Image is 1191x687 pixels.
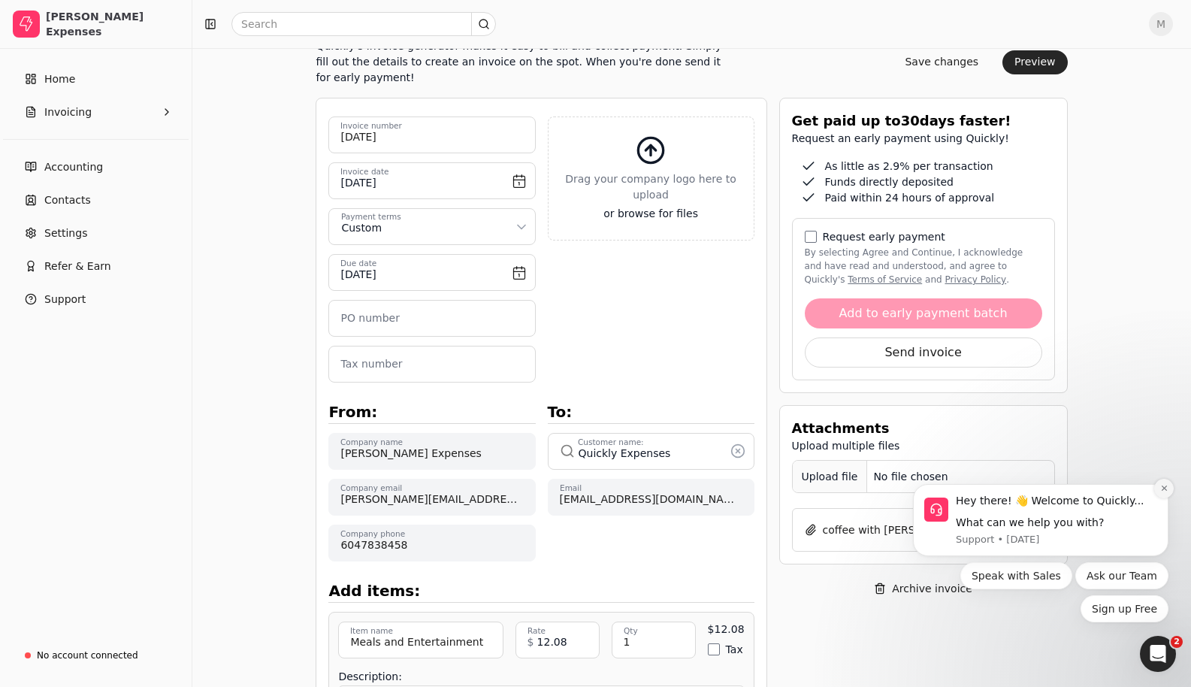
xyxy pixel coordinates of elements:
div: $12.08 [708,622,745,637]
div: Funds directly deposited [801,174,1046,190]
div: Add items: [328,580,754,603]
iframe: Intercom notifications message [890,401,1191,646]
label: Tax [726,644,743,655]
label: Company name [340,437,403,449]
iframe: Intercom live chat [1140,636,1176,672]
a: privacy-policy [945,274,1006,285]
label: By selecting Agree and Continue, I acknowledge and have read and understood, and agree to Quickly... [805,246,1042,286]
span: Drag your company logo here to upload [555,171,748,203]
label: Invoice number [340,120,402,132]
span: Contacts [44,192,91,208]
div: Payment terms [341,211,401,223]
a: Accounting [6,152,186,182]
a: No account connected [6,642,186,669]
a: Home [6,64,186,94]
label: Item name [350,625,393,637]
span: or browse for files [555,206,748,222]
a: Settings [6,218,186,248]
span: Support [44,292,86,307]
div: No file chosen [867,463,954,491]
label: Due date [340,258,376,270]
div: To: [548,401,754,424]
div: Upload file [793,460,868,494]
button: coffee with [PERSON_NAME].pdf [805,518,992,542]
label: Request early payment [823,232,945,242]
button: Send invoice [805,337,1042,368]
div: [PERSON_NAME] Expenses [46,9,179,39]
div: Paid within 24 hours of approval [801,190,1046,206]
div: As little as 2.9% per transaction [801,159,1046,174]
label: Rate [527,625,546,637]
div: Quickly's invoice generator makes it easy to bill and collect payment. Simply fill out the detail... [316,38,728,86]
button: Drag your company logo here to uploador browse for files [548,117,754,241]
label: Description: [338,670,401,682]
label: Company phone [340,528,405,540]
label: Qty [624,625,638,637]
label: PO number [340,310,400,326]
button: Due date [328,254,535,291]
div: Get paid up to 30 days faster! [792,110,1055,131]
button: Refer & Earn [6,251,186,281]
span: Settings [44,225,87,241]
button: Invoicing [6,97,186,127]
button: Invoice date [328,162,535,199]
span: 2 [1171,636,1183,648]
button: Support [6,284,186,314]
button: Upload fileNo file chosen [792,460,1055,493]
button: Archive invoice [862,577,984,601]
label: Email [560,483,582,495]
span: Invoicing [44,104,92,120]
button: M [1149,12,1173,36]
span: Refer & Earn [44,259,111,274]
button: Save changes [893,50,990,74]
input: Search [231,12,496,36]
div: Attachments [792,418,1055,438]
a: terms-of-service [848,274,922,285]
label: Tax number [340,356,402,372]
a: Contacts [6,185,186,215]
div: No account connected [37,649,138,662]
div: Upload multiple files [792,438,1055,454]
div: From: [328,401,535,424]
label: Company email [340,483,402,495]
span: Home [44,71,75,87]
label: Invoice date [340,166,389,178]
button: Preview [1002,50,1068,74]
div: Request an early payment using Quickly! [792,131,1055,147]
span: Accounting [44,159,103,175]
